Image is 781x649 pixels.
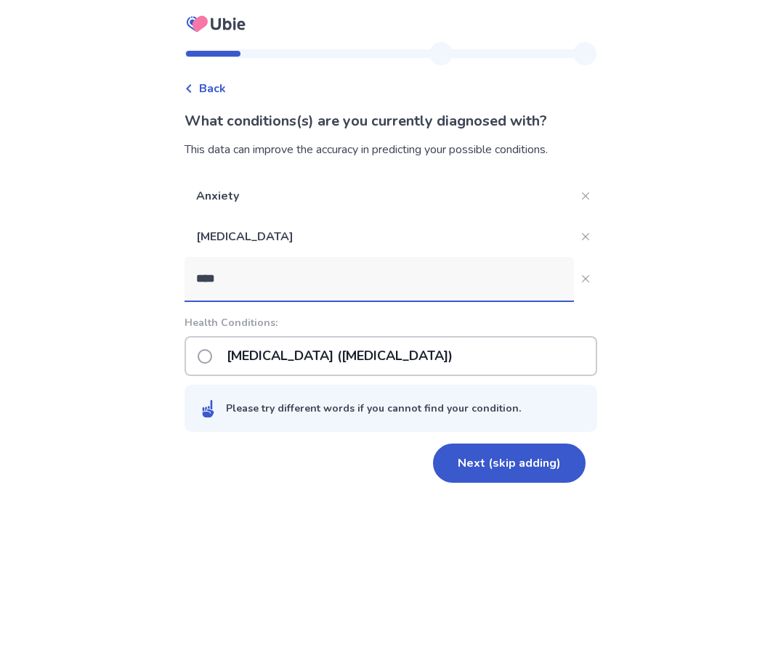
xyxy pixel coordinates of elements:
[226,401,521,416] div: Please try different words if you cannot find your condition.
[433,444,586,483] button: Next (skip adding)
[574,225,597,248] button: Close
[185,110,597,132] p: What conditions(s) are you currently diagnosed with?
[185,216,574,257] p: [MEDICAL_DATA]
[185,315,597,330] p: Health Conditions:
[574,267,597,290] button: Close
[574,184,597,208] button: Close
[218,338,461,375] p: [MEDICAL_DATA] ([MEDICAL_DATA])
[185,176,574,216] p: Anxiety
[185,257,574,301] input: Close
[199,80,226,97] span: Back
[185,141,597,158] div: This data can improve the accuracy in predicting your possible conditions.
